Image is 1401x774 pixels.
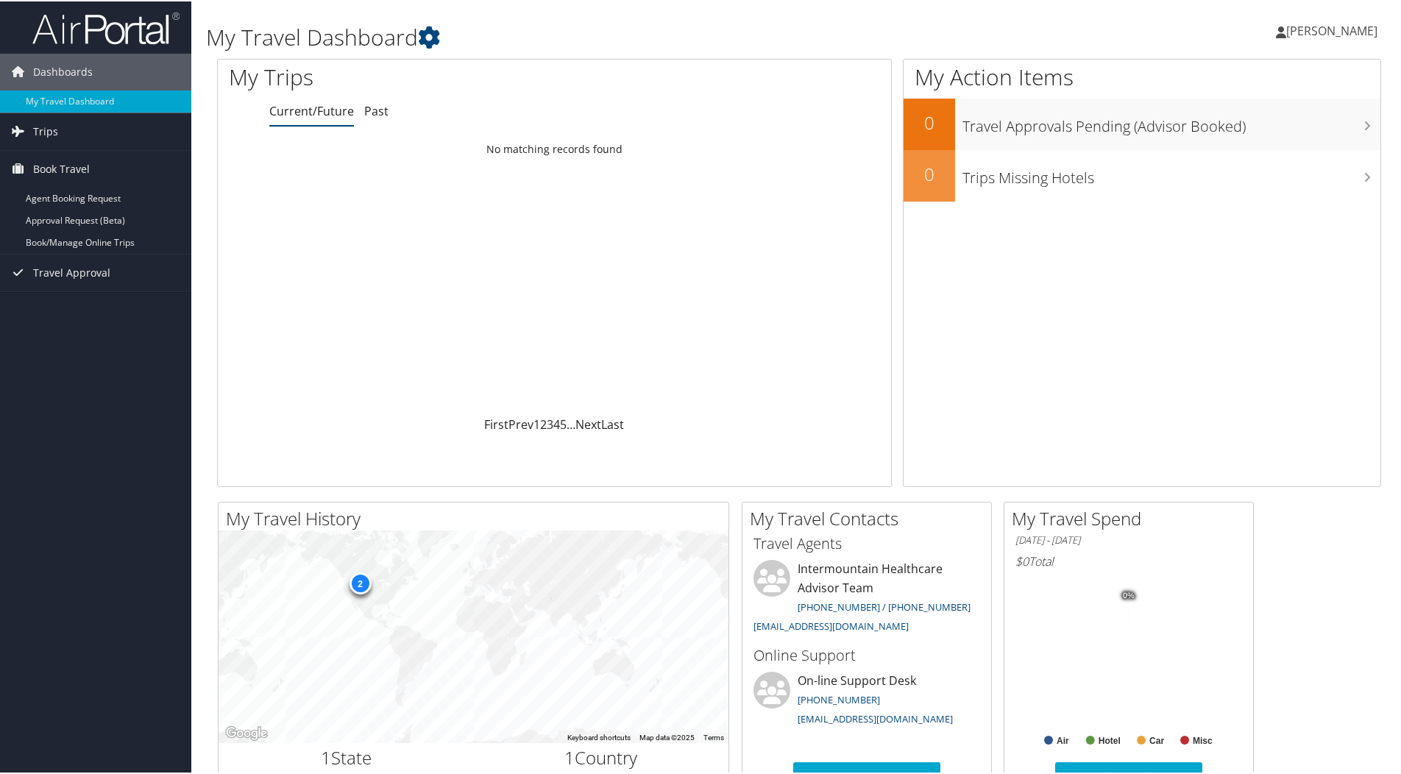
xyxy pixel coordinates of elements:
[904,109,955,134] h2: 0
[564,744,575,768] span: 1
[226,505,728,530] h2: My Travel History
[32,10,180,44] img: airportal-logo.png
[1015,532,1242,546] h6: [DATE] - [DATE]
[962,159,1380,187] h3: Trips Missing Hotels
[1123,590,1135,599] tspan: 0%
[1193,734,1213,745] text: Misc
[798,711,953,724] a: [EMAIL_ADDRESS][DOMAIN_NAME]
[230,744,463,769] h2: State
[484,415,508,431] a: First
[364,102,389,118] a: Past
[222,722,271,742] a: Open this area in Google Maps (opens a new window)
[798,599,971,612] a: [PHONE_NUMBER] / [PHONE_NUMBER]
[33,52,93,89] span: Dashboards
[1286,21,1377,38] span: [PERSON_NAME]
[1099,734,1121,745] text: Hotel
[601,415,624,431] a: Last
[753,644,980,664] h3: Online Support
[540,415,547,431] a: 2
[1057,734,1069,745] text: Air
[560,415,567,431] a: 5
[33,149,90,186] span: Book Travel
[1015,552,1242,568] h6: Total
[753,532,980,553] h3: Travel Agents
[962,107,1380,135] h3: Travel Approvals Pending (Advisor Booked)
[485,744,718,769] h2: Country
[553,415,560,431] a: 4
[746,670,987,731] li: On-line Support Desk
[639,732,695,740] span: Map data ©2025
[798,692,880,705] a: [PHONE_NUMBER]
[349,570,371,592] div: 2
[508,415,533,431] a: Prev
[746,558,987,637] li: Intermountain Healthcare Advisor Team
[33,112,58,149] span: Trips
[750,505,991,530] h2: My Travel Contacts
[533,415,540,431] a: 1
[904,97,1380,149] a: 0Travel Approvals Pending (Advisor Booked)
[229,60,600,91] h1: My Trips
[575,415,601,431] a: Next
[1015,552,1029,568] span: $0
[904,160,955,185] h2: 0
[321,744,331,768] span: 1
[567,731,631,742] button: Keyboard shortcuts
[547,415,553,431] a: 3
[1012,505,1253,530] h2: My Travel Spend
[222,722,271,742] img: Google
[703,732,724,740] a: Terms (opens in new tab)
[904,149,1380,200] a: 0Trips Missing Hotels
[1276,7,1392,52] a: [PERSON_NAME]
[753,618,909,631] a: [EMAIL_ADDRESS][DOMAIN_NAME]
[567,415,575,431] span: …
[1149,734,1164,745] text: Car
[33,253,110,290] span: Travel Approval
[904,60,1380,91] h1: My Action Items
[206,21,997,52] h1: My Travel Dashboard
[218,135,891,161] td: No matching records found
[269,102,354,118] a: Current/Future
